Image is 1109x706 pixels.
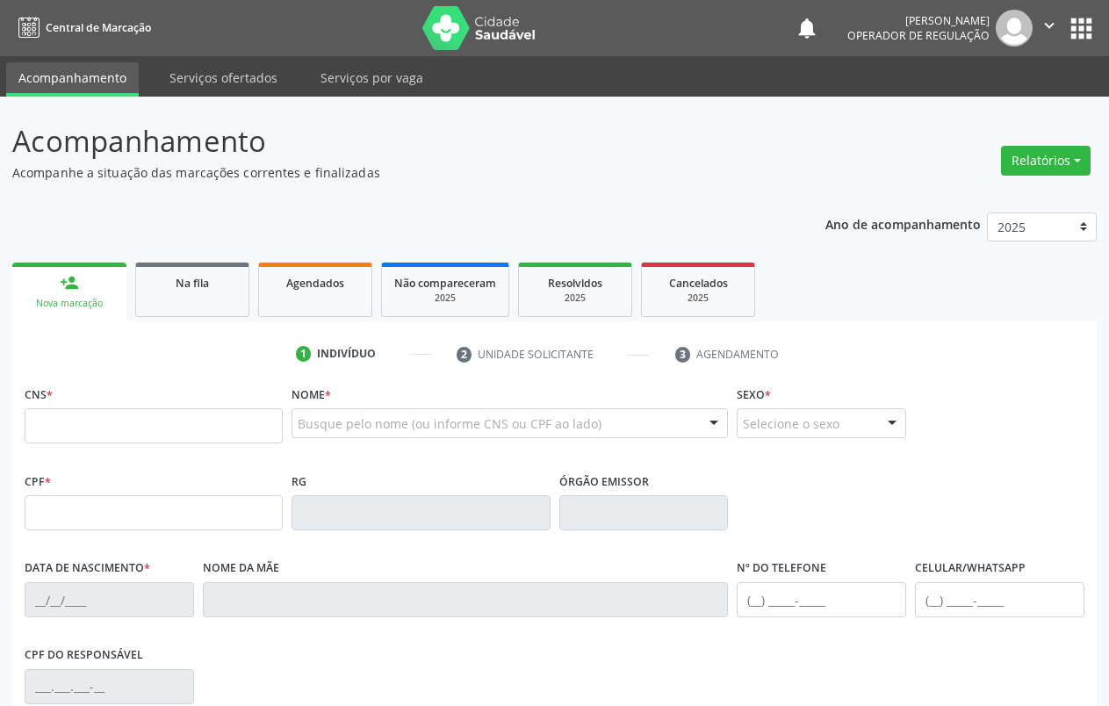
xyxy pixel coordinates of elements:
a: Serviços por vaga [308,62,436,93]
span: Não compareceram [394,276,496,291]
label: CNS [25,381,53,408]
div: [PERSON_NAME] [847,13,990,28]
span: Cancelados [669,276,728,291]
div: 1 [296,346,312,362]
p: Acompanhe a situação das marcações correntes e finalizadas [12,163,772,182]
label: CPF [25,468,51,495]
a: Acompanhamento [6,62,139,97]
span: Agendados [286,276,344,291]
button: apps [1066,13,1097,44]
label: Nome [292,381,331,408]
label: RG [292,468,306,495]
label: Nº do Telefone [737,555,826,582]
div: 2025 [531,292,619,305]
button: notifications [795,16,819,40]
input: __/__/____ [25,582,194,617]
span: Busque pelo nome (ou informe CNS ou CPF ao lado) [298,414,601,433]
i:  [1040,16,1059,35]
div: 2025 [394,292,496,305]
span: Na fila [176,276,209,291]
span: Selecione o sexo [743,414,839,433]
div: person_add [60,273,79,292]
label: Data de nascimento [25,555,150,582]
label: Celular/WhatsApp [915,555,1026,582]
a: Central de Marcação [12,13,151,42]
p: Acompanhamento [12,119,772,163]
input: (__) _____-_____ [737,582,906,617]
span: Central de Marcação [46,20,151,35]
div: 2025 [654,292,742,305]
div: Nova marcação [25,297,114,310]
button:  [1033,10,1066,47]
label: CPF do responsável [25,642,143,669]
a: Serviços ofertados [157,62,290,93]
span: Operador de regulação [847,28,990,43]
input: (__) _____-_____ [915,582,1084,617]
span: Resolvidos [548,276,602,291]
input: ___.___.___-__ [25,669,194,704]
label: Nome da mãe [203,555,279,582]
label: Sexo [737,381,771,408]
div: Indivíduo [317,346,376,362]
p: Ano de acompanhamento [825,213,981,234]
label: Órgão emissor [559,468,649,495]
img: img [996,10,1033,47]
button: Relatórios [1001,146,1091,176]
